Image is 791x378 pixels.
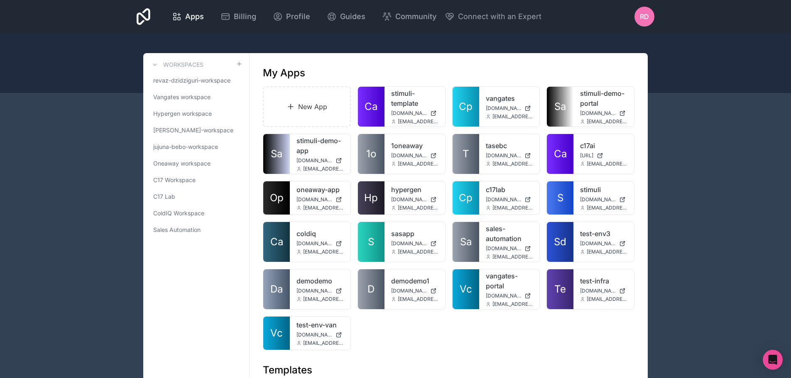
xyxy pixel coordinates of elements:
[587,205,627,211] span: [EMAIL_ADDRESS][DOMAIN_NAME]
[486,224,533,244] a: sales-automation
[486,141,533,151] a: tasebc
[150,73,242,88] a: revaz-dzidziguri-workspace
[296,157,344,164] a: [DOMAIN_NAME]
[398,118,438,125] span: [EMAIL_ADDRESS][DOMAIN_NAME]
[296,196,332,203] span: [DOMAIN_NAME]
[270,283,283,296] span: Da
[150,90,242,105] a: Vangates workspace
[459,100,473,113] span: Cp
[580,196,616,203] span: [DOMAIN_NAME]
[263,66,305,80] h1: My Apps
[587,249,627,255] span: [EMAIL_ADDRESS][DOMAIN_NAME]
[296,332,332,338] span: [DOMAIN_NAME]
[358,181,384,215] a: Hp
[165,7,211,26] a: Apps
[554,235,566,249] span: Sd
[547,87,573,127] a: Sa
[486,245,533,252] a: [DOMAIN_NAME]
[492,113,533,120] span: [EMAIL_ADDRESS][DOMAIN_NAME]
[391,152,438,159] a: [DOMAIN_NAME]
[554,147,567,161] span: Ca
[150,222,242,237] a: Sales Automation
[587,161,627,167] span: [EMAIL_ADDRESS][DOMAIN_NAME]
[391,240,438,247] a: [DOMAIN_NAME]
[150,189,242,204] a: C17 Lab
[580,88,627,108] a: stimuli-demo-portal
[150,106,242,121] a: Hypergen workspace
[153,93,211,101] span: Vangates workspace
[547,134,573,174] a: Ca
[486,293,533,299] a: [DOMAIN_NAME]
[391,141,438,151] a: 1oneaway
[296,288,332,294] span: [DOMAIN_NAME]
[153,193,175,201] span: C17 Lab
[153,126,233,134] span: [PERSON_NAME]-workspace
[459,191,473,205] span: Cp
[270,327,283,340] span: Vc
[263,134,290,174] a: Sa
[486,105,533,112] a: [DOMAIN_NAME]
[391,229,438,239] a: sasapp
[263,317,290,350] a: Vc
[547,222,573,262] a: Sd
[554,100,566,113] span: Sa
[303,249,344,255] span: [EMAIL_ADDRESS][DOMAIN_NAME]
[358,269,384,309] a: D
[486,271,533,291] a: vangates-portal
[153,143,218,151] span: jujuna-bebo-workspace
[453,87,479,127] a: Cp
[398,161,438,167] span: [EMAIL_ADDRESS][DOMAIN_NAME]
[296,157,332,164] span: [DOMAIN_NAME]
[580,152,593,159] span: [URL]
[150,60,203,70] a: Workspaces
[365,100,377,113] span: Ca
[763,350,783,370] div: Open Intercom Messenger
[367,283,375,296] span: D
[296,240,332,247] span: [DOMAIN_NAME]
[358,222,384,262] a: S
[486,293,522,299] span: [DOMAIN_NAME]
[214,7,263,26] a: Billing
[296,332,344,338] a: [DOMAIN_NAME]
[453,222,479,262] a: Sa
[492,254,533,260] span: [EMAIL_ADDRESS][DOMAIN_NAME]
[153,159,211,168] span: Oneaway workspace
[492,205,533,211] span: [EMAIL_ADDRESS]
[640,12,649,22] span: RD
[587,118,627,125] span: [EMAIL_ADDRESS][DOMAIN_NAME]
[391,240,427,247] span: [DOMAIN_NAME]
[153,209,204,217] span: ColdIQ Workspace
[391,152,427,159] span: [DOMAIN_NAME]
[547,181,573,215] a: S
[303,296,344,302] span: [EMAIL_ADDRESS][DOMAIN_NAME]
[580,141,627,151] a: c17ai
[150,123,242,138] a: [PERSON_NAME]-workspace
[486,105,522,112] span: [DOMAIN_NAME]
[266,7,317,26] a: Profile
[153,176,196,184] span: C17 Workspace
[150,156,242,171] a: Oneaway workspace
[391,88,438,108] a: stimuli-template
[453,134,479,174] a: T
[580,240,616,247] span: [DOMAIN_NAME]
[263,86,351,127] a: New App
[150,139,242,154] a: jujuna-bebo-workspace
[286,11,310,22] span: Profile
[296,276,344,286] a: demodemo
[580,196,627,203] a: [DOMAIN_NAME]
[580,229,627,239] a: test-env3
[486,245,522,252] span: [DOMAIN_NAME]
[185,11,204,22] span: Apps
[391,110,427,117] span: [DOMAIN_NAME]
[453,269,479,309] a: Vc
[375,7,443,26] a: Community
[391,276,438,286] a: demodemo1
[554,283,566,296] span: Te
[486,185,533,195] a: c17lab
[580,240,627,247] a: [DOMAIN_NAME]
[153,76,230,85] span: revaz-dzidziguri-workspace
[296,320,344,330] a: test-env-van
[492,161,533,167] span: [EMAIL_ADDRESS][DOMAIN_NAME]
[263,363,634,377] h1: Templates
[368,235,374,249] span: S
